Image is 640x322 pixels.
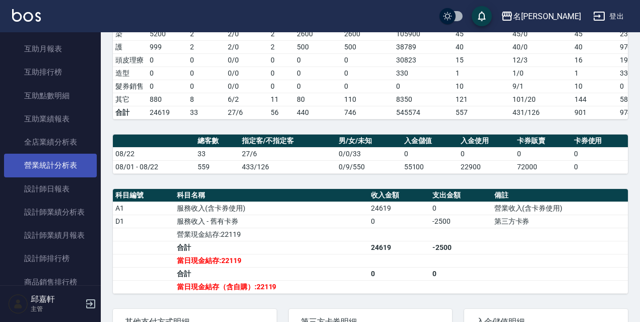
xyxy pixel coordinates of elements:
[174,267,368,280] td: 合計
[8,294,28,314] img: Person
[572,40,617,53] td: 40
[113,40,147,53] td: 護
[571,147,628,160] td: 0
[4,154,97,177] a: 營業統計分析表
[336,135,401,148] th: 男/女/未知
[113,93,147,106] td: 其它
[195,135,240,148] th: 總客數
[492,202,628,215] td: 營業收入(含卡券使用)
[225,106,268,119] td: 27/6
[368,267,430,280] td: 0
[195,147,240,160] td: 33
[368,189,430,202] th: 收入金額
[458,135,515,148] th: 入金使用
[394,53,453,67] td: 30823
[268,106,294,119] td: 56
[394,80,453,93] td: 0
[453,53,510,67] td: 15
[294,67,342,80] td: 0
[225,93,268,106] td: 6 / 2
[458,147,515,160] td: 0
[187,93,226,106] td: 8
[513,10,581,23] div: 名[PERSON_NAME]
[394,27,453,40] td: 105900
[4,37,97,60] a: 互助月報表
[113,189,174,202] th: 科目編號
[571,135,628,148] th: 卡券使用
[225,67,268,80] td: 0 / 0
[113,53,147,67] td: 頭皮理療
[453,93,510,106] td: 121
[187,40,226,53] td: 2
[510,53,572,67] td: 12 / 3
[174,254,368,267] td: 當日現金結存:22119
[572,67,617,80] td: 1
[147,93,187,106] td: 880
[268,53,294,67] td: 0
[572,106,617,119] td: 901
[268,27,294,40] td: 2
[294,106,342,119] td: 440
[4,224,97,247] a: 設計師業績月報表
[402,135,458,148] th: 入金儲值
[430,241,491,254] td: -2500
[515,147,571,160] td: 0
[430,202,491,215] td: 0
[510,106,572,119] td: 431/126
[113,80,147,93] td: 髮券銷售
[492,215,628,228] td: 第三方卡券
[342,40,394,53] td: 500
[571,160,628,173] td: 0
[572,80,617,93] td: 10
[294,93,342,106] td: 80
[4,107,97,131] a: 互助業績報表
[239,135,336,148] th: 指定客/不指定客
[342,80,394,93] td: 0
[268,80,294,93] td: 0
[113,135,628,174] table: a dense table
[4,271,97,294] a: 商品銷售排行榜
[239,147,336,160] td: 27/6
[342,106,394,119] td: 746
[113,67,147,80] td: 造型
[453,67,510,80] td: 1
[430,215,491,228] td: -2500
[225,40,268,53] td: 2 / 0
[268,67,294,80] td: 0
[31,304,82,313] p: 主管
[147,27,187,40] td: 5200
[4,201,97,224] a: 設計師業績分析表
[368,241,430,254] td: 24619
[12,9,41,22] img: Logo
[31,294,82,304] h5: 邱嘉軒
[174,215,368,228] td: 服務收入 - 舊有卡券
[472,6,492,26] button: save
[294,27,342,40] td: 2600
[4,84,97,107] a: 互助點數明細
[174,189,368,202] th: 科目名稱
[147,106,187,119] td: 24619
[147,53,187,67] td: 0
[394,106,453,119] td: 545574
[402,160,458,173] td: 55100
[342,93,394,106] td: 110
[113,27,147,40] td: 染
[187,80,226,93] td: 0
[4,247,97,270] a: 設計師排行榜
[510,67,572,80] td: 1 / 0
[589,7,628,26] button: 登出
[268,93,294,106] td: 11
[294,53,342,67] td: 0
[368,215,430,228] td: 0
[430,267,491,280] td: 0
[195,160,240,173] td: 559
[336,147,401,160] td: 0/0/33
[515,135,571,148] th: 卡券販賣
[113,202,174,215] td: A1
[336,160,401,173] td: 0/9/550
[113,147,195,160] td: 08/22
[187,53,226,67] td: 0
[510,93,572,106] td: 101 / 20
[394,40,453,53] td: 38789
[294,80,342,93] td: 0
